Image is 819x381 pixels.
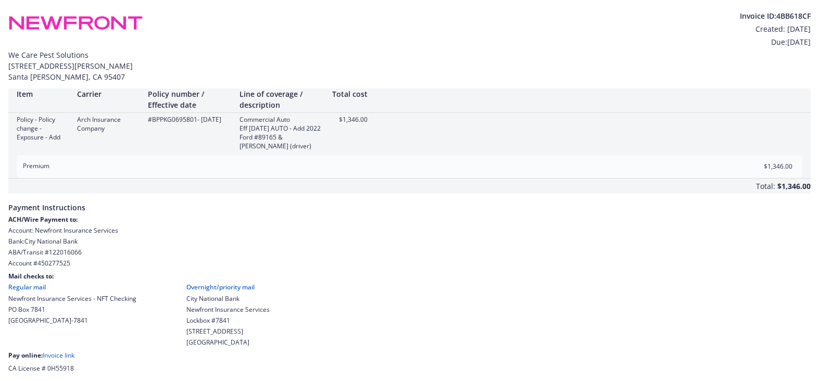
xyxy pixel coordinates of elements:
span: Pay online: [8,351,43,360]
div: Item [17,88,69,99]
div: $1,346.00 [777,179,811,194]
div: Account # 450277525 [8,259,811,268]
div: Overnight/priority mail [186,283,270,291]
input: 0.00 [731,159,799,174]
div: Policy - Policy change - Exposure - Add [17,115,69,142]
div: Due: [DATE] [740,36,811,47]
div: Carrier [77,88,140,99]
div: ABA/Transit # 122016066 [8,248,811,257]
div: #BPPKG0695801 - [DATE] [148,115,231,124]
a: Invoice link [43,351,74,360]
div: Arch Insurance Company [77,115,140,133]
div: [GEOGRAPHIC_DATA] [186,338,270,347]
div: Bank: City National Bank [8,237,811,246]
div: City National Bank [186,294,270,303]
div: Invoice ID: 4BB618CF [740,10,811,21]
div: ACH/Wire Payment to: [8,215,811,224]
div: [STREET_ADDRESS] [186,327,270,336]
div: Total: [756,181,775,194]
div: PO Box 7841 [8,305,136,314]
div: Eff [DATE] AUTO - Add 2022 Ford #89165 & [PERSON_NAME] (driver) [240,124,323,150]
div: Regular mail [8,283,136,291]
span: Premium [23,161,49,170]
div: Total cost [331,88,368,99]
div: Policy number / Effective date [148,88,231,110]
div: Lockbox #7841 [186,316,270,325]
span: We Care Pest Solutions [STREET_ADDRESS][PERSON_NAME] Santa [PERSON_NAME] , CA 95407 [8,49,811,82]
div: Mail checks to: [8,272,811,281]
div: Newfront Insurance Services - NFT Checking [8,294,136,303]
div: Line of coverage / description [240,88,323,110]
div: Account: Newfront Insurance Services [8,226,811,235]
div: Newfront Insurance Services [186,305,270,314]
div: Created: [DATE] [740,23,811,34]
span: Payment Instructions [8,194,811,215]
div: $1,346.00 [331,115,368,124]
div: Commercial Auto [240,115,323,124]
div: CA License # 0H55918 [8,364,811,373]
div: [GEOGRAPHIC_DATA]-7841 [8,316,136,325]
